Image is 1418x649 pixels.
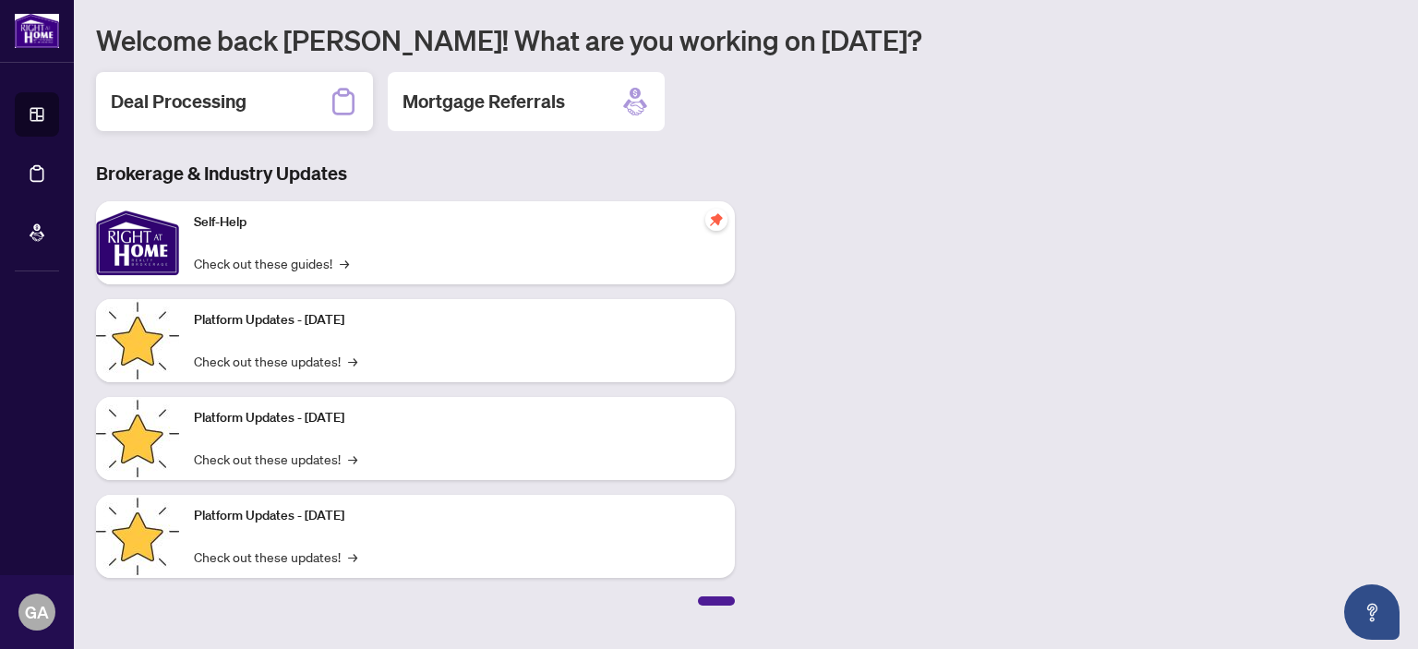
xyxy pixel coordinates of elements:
[194,506,720,526] p: Platform Updates - [DATE]
[1344,584,1400,640] button: Open asap
[348,547,357,567] span: →
[15,14,59,48] img: logo
[194,351,357,371] a: Check out these updates!→
[348,449,357,469] span: →
[705,209,727,231] span: pushpin
[340,253,349,273] span: →
[96,495,179,578] img: Platform Updates - June 23, 2025
[194,253,349,273] a: Check out these guides!→
[403,89,565,114] h2: Mortgage Referrals
[96,22,1396,57] h1: Welcome back [PERSON_NAME]! What are you working on [DATE]?
[111,89,246,114] h2: Deal Processing
[194,547,357,567] a: Check out these updates!→
[96,397,179,480] img: Platform Updates - July 8, 2025
[25,599,49,625] span: GA
[194,449,357,469] a: Check out these updates!→
[194,212,720,233] p: Self-Help
[96,201,179,284] img: Self-Help
[194,310,720,331] p: Platform Updates - [DATE]
[96,161,735,186] h3: Brokerage & Industry Updates
[194,408,720,428] p: Platform Updates - [DATE]
[348,351,357,371] span: →
[96,299,179,382] img: Platform Updates - July 21, 2025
